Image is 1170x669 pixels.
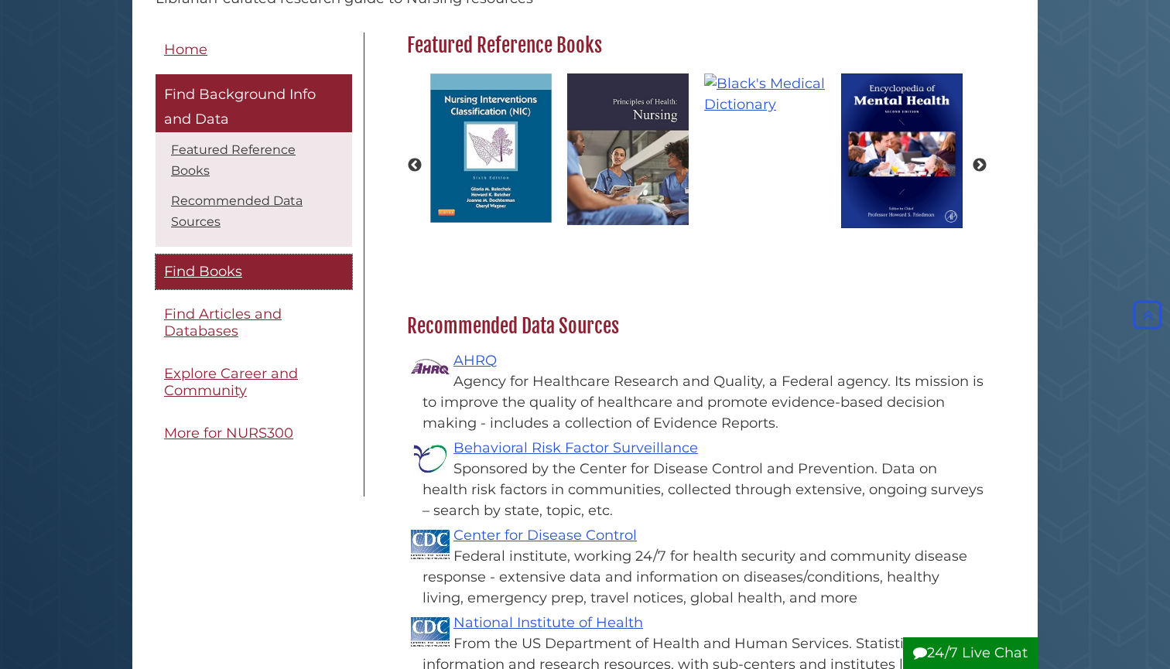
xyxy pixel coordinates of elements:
div: Federal institute, working 24/7 for health security and community disease response - extensive da... [422,546,984,609]
span: Find Books [164,263,242,280]
a: Find Articles and Databases [156,297,352,349]
a: Home [156,32,352,67]
span: Home [164,41,207,58]
h2: Featured Reference Books [399,33,991,58]
a: AHRQ [453,352,497,369]
img: Black's Medical Dictionary [696,66,833,123]
div: Agency for Healthcare Research and Quality, a Federal agency. Its mission is to improve the quali... [422,371,984,434]
a: Featured Reference Books [171,142,296,178]
a: Recommended Data Sources [171,193,303,229]
a: Center for Disease Control [453,527,637,544]
span: Find Articles and Databases [164,305,282,340]
img: Encyclopedia of Mental Health [833,66,970,237]
a: Find Background Info and Data [156,74,352,132]
a: National Institute of Health [453,614,643,631]
a: Explore Career and Community [156,357,352,408]
span: Find Background Info and Data [164,86,316,128]
span: Explore Career and Community [164,365,298,400]
a: Behavioral Risk Factor Surveillance [453,439,698,456]
span: More for NURS300 [164,425,293,442]
h2: Recommended Data Sources [399,314,991,339]
button: Next [972,158,987,173]
button: 24/7 Live Chat [903,637,1038,669]
a: Find Books [156,254,352,289]
a: Back to Top [1129,306,1166,323]
img: Principles of Health: Nursing [559,66,696,233]
button: Previous [407,158,422,173]
a: More for NURS300 [156,416,352,451]
img: Nursing Interventions Classification [422,66,559,230]
div: Guide Pages [156,32,352,459]
div: Sponsored by the Center for Disease Control and Prevention. Data on health risk factors in commun... [422,459,984,521]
